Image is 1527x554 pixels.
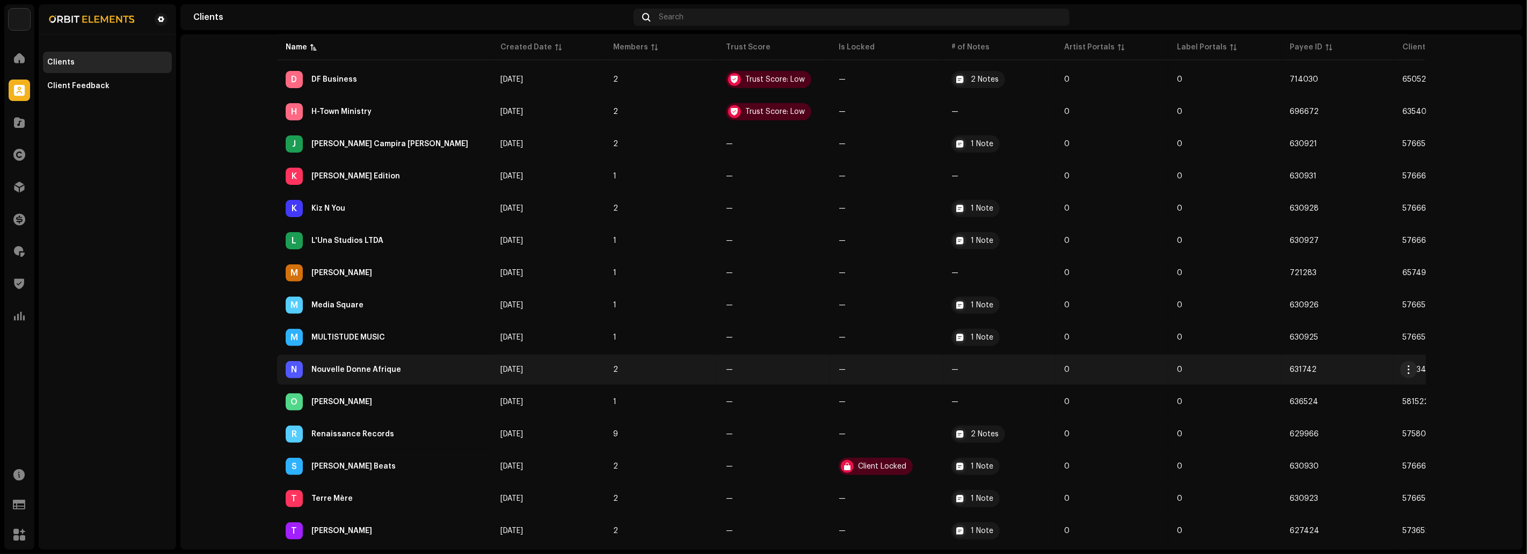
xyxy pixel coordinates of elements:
[613,76,618,83] span: 2
[971,430,999,438] div: 2 Notes
[286,522,303,539] div: T
[500,495,523,502] span: Oct 7, 2024
[1290,205,1319,212] span: 630928
[43,52,172,73] re-m-nav-item: Clients
[500,301,523,309] span: Oct 7, 2024
[500,237,523,244] span: Oct 7, 2024
[500,205,523,212] span: Oct 7, 2024
[1290,527,1319,535] span: 627424
[951,269,1047,277] re-a-table-badge: —
[613,527,618,535] span: 2
[726,430,821,438] re-a-table-badge: —
[286,200,303,217] div: K
[500,140,523,148] span: Oct 7, 2024
[726,334,821,341] re-a-table-badge: —
[1064,398,1070,406] span: 0
[971,140,993,148] div: 1 Note
[1177,398,1182,406] span: 0
[286,71,303,88] div: D
[311,366,401,373] div: Nouvelle Donne Afrique
[951,108,1047,116] re-a-table-badge: —
[500,76,523,83] span: May 22, 2025
[613,495,618,502] span: 2
[613,140,618,148] span: 2
[311,269,372,277] div: Marisa Rodriguez
[1064,140,1070,148] span: 0
[1290,140,1317,148] span: 630921
[745,76,805,83] div: Trust Score: Low
[971,527,993,535] div: 1 Note
[1177,334,1182,341] span: 0
[839,76,934,83] re-a-table-badge: —
[1064,205,1070,212] span: 0
[1064,527,1070,535] span: 0
[1290,269,1317,277] span: 721283
[311,334,385,341] div: MULTISTUDE MUSIC
[613,301,616,309] span: 1
[613,398,616,406] span: 1
[1177,76,1182,83] span: 0
[726,527,821,535] re-a-table-badge: —
[286,393,303,411] div: O
[1290,334,1318,341] span: 630925
[858,463,906,470] div: Client Locked
[311,430,394,438] div: Renaissance Records
[311,463,396,470] div: Samy Sam Beats
[971,334,993,341] div: 1 Note
[726,172,821,180] re-a-table-badge: —
[839,366,934,373] re-a-table-badge: —
[47,13,137,26] img: fcbdb64d-e7a3-49c6-ad14-ad6cde5b7476
[1290,108,1319,116] span: 696672
[726,140,821,148] re-a-table-badge: —
[726,205,821,212] re-a-table-badge: —
[613,108,618,116] span: 2
[1064,108,1070,116] span: 0
[613,430,618,438] span: 9
[1177,172,1182,180] span: 0
[1177,205,1182,212] span: 0
[1177,463,1182,470] span: 0
[1290,172,1317,180] span: 630931
[311,301,363,309] div: Media Square
[1064,269,1070,277] span: 0
[500,527,523,535] span: Sep 23, 2024
[9,9,30,30] img: 0029baec-73b5-4e5b-bf6f-b72015a23c67
[726,237,821,244] re-a-table-badge: —
[286,232,303,249] div: L
[613,205,618,212] span: 2
[286,264,303,282] div: M
[839,495,934,502] re-a-table-badge: —
[1064,366,1070,373] span: 0
[1177,140,1182,148] span: 0
[839,205,934,212] re-a-table-badge: —
[1177,108,1182,116] span: 0
[500,108,523,116] span: Mar 18, 2025
[971,205,993,212] div: 1 Note
[971,76,999,83] div: 2 Notes
[1290,237,1319,244] span: 630927
[500,430,523,438] span: Oct 3, 2024
[1177,495,1182,502] span: 0
[839,140,934,148] re-a-table-badge: —
[47,82,110,90] div: Client Feedback
[286,490,303,507] div: T
[839,108,934,116] re-a-table-badge: —
[971,301,993,309] div: 1 Note
[1402,42,1435,53] div: Client ID
[1177,366,1182,373] span: 0
[839,237,934,244] re-a-table-badge: —
[1290,366,1317,373] span: 631742
[286,426,303,443] div: R
[286,168,303,185] div: K
[659,13,683,21] span: Search
[726,463,821,470] re-a-table-badge: —
[1064,76,1070,83] span: 0
[839,172,934,180] re-a-table-badge: —
[726,366,821,373] re-a-table-badge: —
[500,366,523,373] span: Oct 10, 2024
[613,42,648,53] div: Members
[1290,463,1319,470] span: 630930
[286,361,303,378] div: N
[311,237,383,244] div: L'Una Studios LTDA
[311,527,372,535] div: Tiago Silva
